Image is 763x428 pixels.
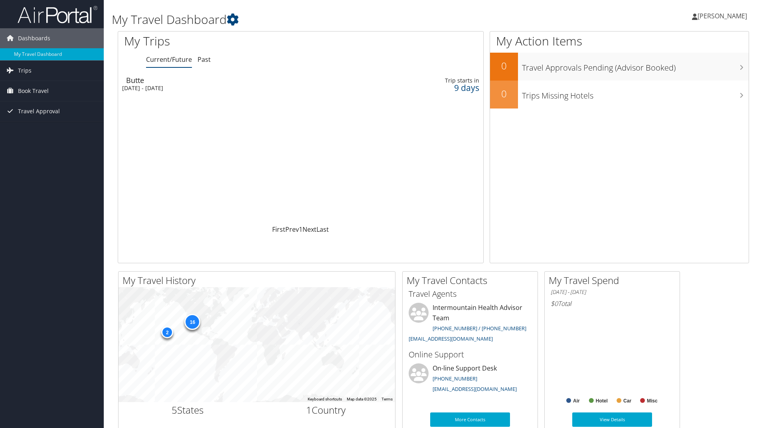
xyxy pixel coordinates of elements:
span: Trips [18,61,32,81]
a: 1 [299,225,302,234]
h3: Online Support [409,349,532,360]
div: 2 [161,326,173,338]
span: Travel Approval [18,101,60,121]
a: 0Travel Approvals Pending (Advisor Booked) [490,53,749,81]
h2: My Travel Contacts [407,274,538,287]
a: 0Trips Missing Hotels [490,81,749,108]
text: Air [573,398,580,404]
h2: 0 [490,59,518,73]
h1: My Trips [124,33,325,49]
span: 1 [306,403,312,416]
span: Map data ©2025 [347,397,377,401]
span: Dashboards [18,28,50,48]
a: Prev [285,225,299,234]
a: [PHONE_NUMBER] / [PHONE_NUMBER] [433,325,526,332]
span: 5 [172,403,177,416]
a: More Contacts [430,412,510,427]
a: Last [316,225,329,234]
a: Past [198,55,211,64]
a: First [272,225,285,234]
h2: My Travel History [123,274,395,287]
h3: Travel Agents [409,288,532,300]
h2: My Travel Spend [549,274,680,287]
a: [EMAIL_ADDRESS][DOMAIN_NAME] [433,385,517,392]
a: [PERSON_NAME] [692,4,755,28]
div: 16 [184,314,200,330]
span: $0 [551,299,558,308]
h6: Total [551,299,674,308]
div: [DATE] - [DATE] [122,85,348,92]
span: Book Travel [18,81,49,101]
text: Car [623,398,631,404]
h1: My Travel Dashboard [112,11,541,28]
text: Misc [647,398,658,404]
img: airportal-logo.png [18,5,97,24]
h6: [DATE] - [DATE] [551,288,674,296]
div: 9 days [398,84,479,91]
li: Intermountain Health Advisor Team [405,303,536,345]
h3: Travel Approvals Pending (Advisor Booked) [522,58,749,73]
text: Hotel [596,398,608,404]
h3: Trips Missing Hotels [522,86,749,101]
button: Keyboard shortcuts [308,396,342,402]
h2: States [125,403,251,417]
div: Trip starts in [398,77,479,84]
li: On-line Support Desk [405,363,536,396]
h2: Country [263,403,389,417]
h2: 0 [490,87,518,101]
div: Butte [126,77,352,84]
h1: My Action Items [490,33,749,49]
a: Terms (opens in new tab) [381,397,393,401]
a: [PHONE_NUMBER] [433,375,477,382]
a: Next [302,225,316,234]
a: [EMAIL_ADDRESS][DOMAIN_NAME] [409,335,493,342]
img: Google [121,392,147,402]
a: Current/Future [146,55,192,64]
a: Open this area in Google Maps (opens a new window) [121,392,147,402]
span: [PERSON_NAME] [698,12,747,20]
a: View Details [572,412,652,427]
